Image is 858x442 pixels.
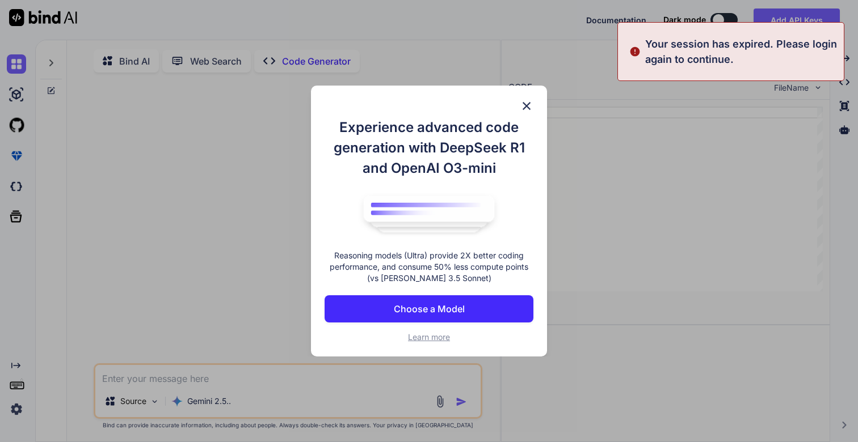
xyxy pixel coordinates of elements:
[520,99,533,113] img: close
[645,36,837,67] p: Your session has expired. Please login again to continue.
[325,117,533,178] h1: Experience advanced code generation with DeepSeek R1 and OpenAI O3-mini
[325,295,533,322] button: Choose a Model
[629,36,641,67] img: alert
[325,250,533,284] p: Reasoning models (Ultra) provide 2X better coding performance, and consume 50% less compute point...
[355,190,503,239] img: bind logo
[394,302,465,316] p: Choose a Model
[408,332,450,342] span: Learn more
